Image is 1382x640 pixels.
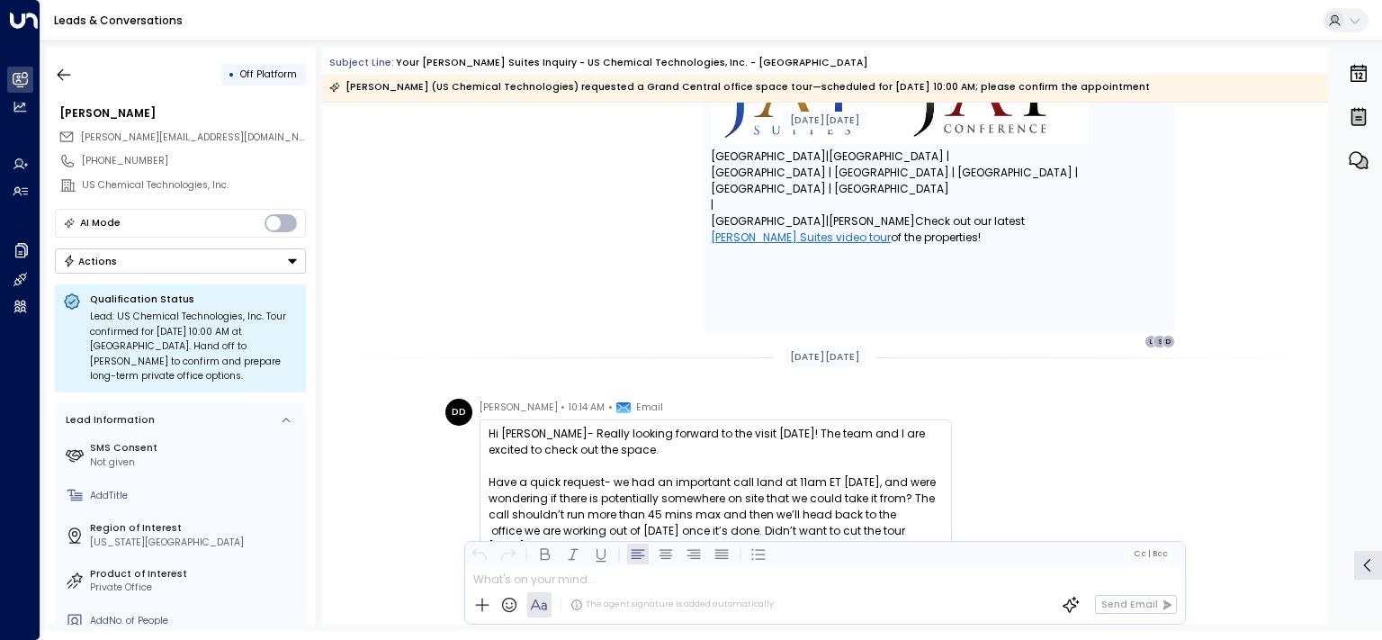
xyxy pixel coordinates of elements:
span: | [826,213,829,230]
a: [PERSON_NAME] Suites video tour [711,230,891,246]
span: • [561,399,565,417]
div: Private Office [90,581,301,595]
span: | [826,149,829,165]
p: Qualification Status [90,293,298,306]
label: Product of Interest [90,567,301,581]
div: DD [445,399,472,426]
div: AddTitle [90,489,301,503]
p: Hi [PERSON_NAME]- Really looking forward to the visit [DATE]! The team and I are excited to check... [489,426,943,458]
span: | [711,197,713,213]
label: SMS Consent [90,441,301,455]
div: Your [PERSON_NAME] Suites Inquiry - US Chemical Technologies, Inc. - [GEOGRAPHIC_DATA] [396,56,868,70]
div: • [229,62,235,86]
button: Cc|Bcc [1128,547,1173,560]
div: AI Mode [80,214,121,232]
span: 10:14 AM [569,399,605,417]
span: [PERSON_NAME] [480,399,558,417]
div: US Chemical Technologies, Inc. [82,178,306,193]
span: Subject Line: [329,56,394,69]
span: Cc Bcc [1134,549,1168,558]
span: dan@uschem.tech [81,131,306,145]
font: [GEOGRAPHIC_DATA] | [GEOGRAPHIC_DATA] | [GEOGRAPHIC_DATA] | [GEOGRAPHIC_DATA] | [GEOGRAPHIC_DATA] [711,165,1081,196]
div: Lead: US Chemical Technologies, Inc. Tour confirmed for [DATE] 10:00 AM at [GEOGRAPHIC_DATA]. Han... [90,310,298,384]
div: [PERSON_NAME] [59,105,306,122]
span: | [1147,549,1150,558]
div: AddNo. of People [90,614,301,628]
span: [GEOGRAPHIC_DATA] [711,149,826,165]
button: Redo [497,543,518,564]
span: [GEOGRAPHIC_DATA] [711,213,826,230]
span: [PERSON_NAME][EMAIL_ADDRESS][DOMAIN_NAME] [81,131,322,144]
div: [DATE][DATE] [783,112,866,130]
span: [GEOGRAPHIC_DATA] | [829,149,949,165]
a: Leads & Conversations [54,13,183,28]
div: Not given [90,455,301,470]
p: Have a quick request- we had an important call land at 11am ET [DATE], and were wondering if ther... [489,474,943,572]
span: [PERSON_NAME] [829,213,915,230]
div: [PERSON_NAME] (US Chemical Technologies) requested a Grand Central office space tour—scheduled fo... [329,78,1150,96]
label: Region of Interest [90,521,301,536]
div: Button group with a nested menu [55,248,306,274]
span: Check out our latest of the properties! [711,213,1167,246]
div: The agent signature is added automatically [570,599,774,611]
button: Undo [469,543,490,564]
span: Email [636,399,663,417]
div: [DATE][DATE] [785,347,866,367]
div: [US_STATE][GEOGRAPHIC_DATA] [90,536,301,550]
span: • [608,399,613,417]
div: Lead Information [61,413,155,428]
div: [PHONE_NUMBER] [82,154,306,168]
span: Off Platform [240,68,297,81]
div: Actions [63,255,118,267]
button: Actions [55,248,306,274]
